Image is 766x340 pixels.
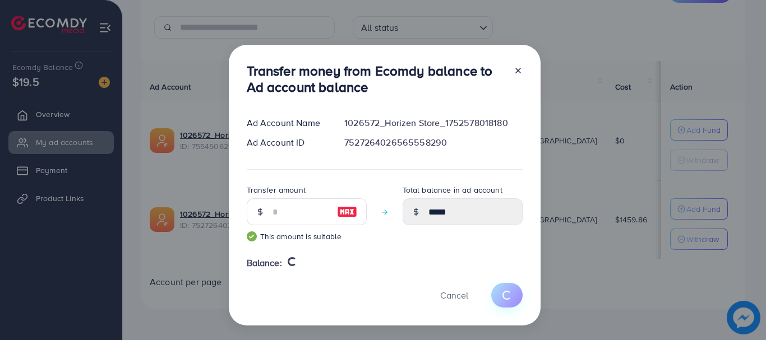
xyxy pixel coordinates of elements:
[335,117,531,129] div: 1026572_Horizen Store_1752578018180
[335,136,531,149] div: 7527264026565558290
[337,205,357,218] img: image
[247,231,257,241] img: guide
[238,136,336,149] div: Ad Account ID
[403,184,502,195] label: Total balance in ad account
[426,283,482,307] button: Cancel
[247,257,282,269] span: Balance:
[238,117,336,129] div: Ad Account Name
[247,184,306,195] label: Transfer amount
[247,231,367,242] small: This amount is suitable
[247,63,505,95] h3: Transfer money from Ecomdy balance to Ad account balance
[440,289,468,301] span: Cancel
